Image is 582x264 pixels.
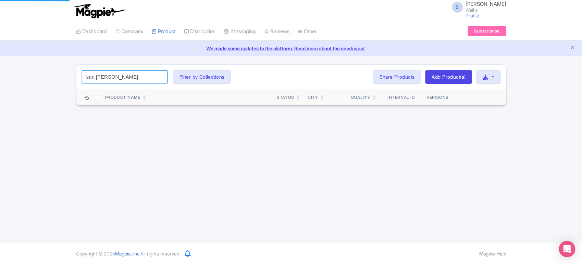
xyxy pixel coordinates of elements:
img: logo-ab69f6fb50320c5b225c76a69d11143b.png [73,3,126,18]
a: Reviews [264,22,289,41]
div: Status [277,94,294,101]
span: S [452,2,463,13]
span: Magpie, Inc. [115,251,140,256]
a: Distribution [184,22,215,41]
a: Add Product(s) [425,70,472,84]
div: Product Name [105,94,140,101]
button: Filter by Collections [173,70,231,84]
a: Share Products [373,70,421,84]
button: Close announcement [570,44,575,52]
th: Internal ID [381,89,421,105]
a: Magpie Help [479,251,506,256]
a: Messaging [224,22,256,41]
div: Quality [351,94,370,101]
div: Open Intercom Messenger [559,241,575,257]
span: [PERSON_NAME] [466,1,506,7]
th: Versions [421,89,454,105]
a: Dashboard [76,22,107,41]
a: Product [152,22,176,41]
a: Other [298,22,317,41]
a: Company [115,22,144,41]
a: Profile [466,13,479,18]
a: S [PERSON_NAME] Walks [448,1,506,12]
a: Subscription [468,26,506,36]
a: We made some updates to the platform. Read more about the new layout [4,45,578,52]
div: City [308,94,318,101]
small: Walks [466,8,506,12]
input: Search product name, city, or interal id [82,70,168,83]
div: Copyright © 2025 All rights reserved. [72,250,185,257]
